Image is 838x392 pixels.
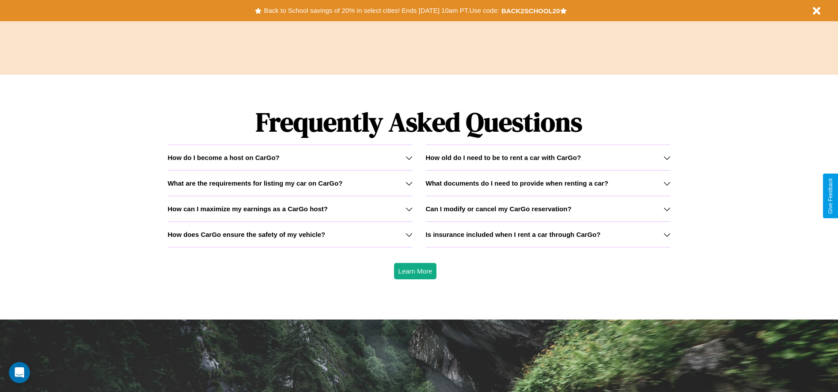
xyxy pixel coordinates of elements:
[394,263,437,279] button: Learn More
[827,178,834,214] div: Give Feedback
[167,231,325,238] h3: How does CarGo ensure the safety of my vehicle?
[167,179,342,187] h3: What are the requirements for listing my car on CarGo?
[167,99,670,145] h1: Frequently Asked Questions
[501,7,560,15] b: BACK2SCHOOL20
[426,179,608,187] h3: What documents do I need to provide when renting a car?
[167,154,279,161] h3: How do I become a host on CarGo?
[167,205,328,213] h3: How can I maximize my earnings as a CarGo host?
[426,231,601,238] h3: Is insurance included when I rent a car through CarGo?
[426,154,581,161] h3: How old do I need to be to rent a car with CarGo?
[426,205,572,213] h3: Can I modify or cancel my CarGo reservation?
[9,362,30,383] iframe: Intercom live chat
[262,4,501,17] button: Back to School savings of 20% in select cities! Ends [DATE] 10am PT.Use code:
